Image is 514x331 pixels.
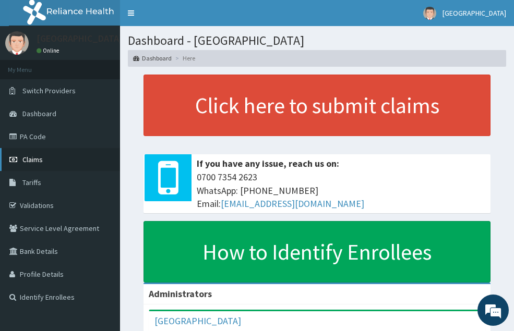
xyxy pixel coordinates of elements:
div: Minimize live chat window [171,5,196,30]
a: Dashboard [133,54,172,63]
textarea: Type your message and hit 'Enter' [5,220,199,257]
a: [GEOGRAPHIC_DATA] [154,315,241,327]
img: User Image [5,31,29,55]
div: Chat with us now [54,58,175,72]
span: Dashboard [22,109,56,118]
span: [GEOGRAPHIC_DATA] [443,8,506,18]
a: Click here to submit claims [144,75,491,136]
span: Switch Providers [22,86,76,95]
li: Here [173,54,195,63]
b: Administrators [149,288,212,300]
h1: Dashboard - [GEOGRAPHIC_DATA] [128,34,506,47]
img: d_794563401_company_1708531726252_794563401 [19,52,42,78]
span: 0700 7354 2623 WhatsApp: [PHONE_NUMBER] Email: [197,170,485,211]
img: User Image [423,7,436,20]
span: Tariffs [22,178,41,187]
a: Online [37,47,62,54]
a: How to Identify Enrollees [144,221,491,283]
b: If you have any issue, reach us on: [197,157,339,169]
span: We're online! [61,99,144,204]
p: [GEOGRAPHIC_DATA] [37,34,123,43]
a: [EMAIL_ADDRESS][DOMAIN_NAME] [221,198,364,210]
span: Claims [22,155,43,164]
